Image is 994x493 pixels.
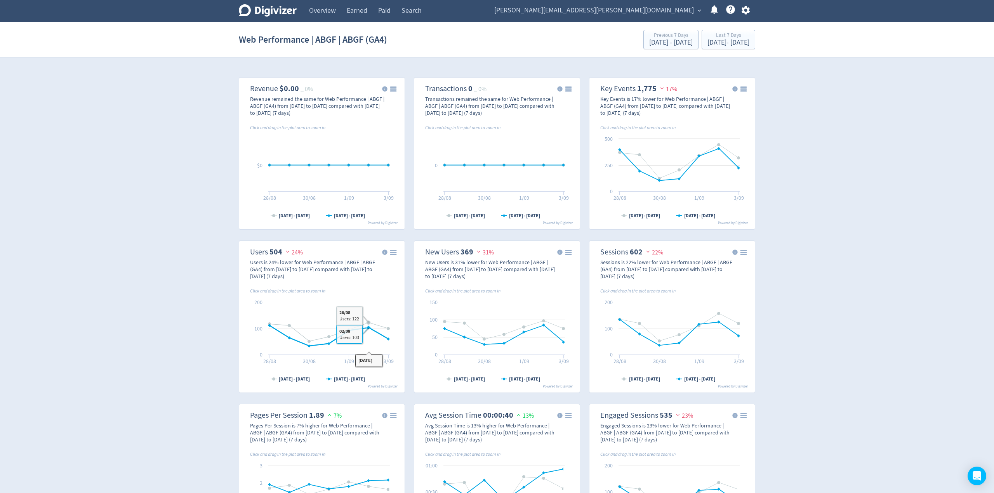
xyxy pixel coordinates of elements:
img: positive-performance.svg [515,412,523,418]
text: 28/08 [613,358,626,365]
text: Powered by Digivizer [718,221,748,225]
img: negative-performance.svg [644,249,652,254]
svg: Key Events 1,775 17% [593,81,752,226]
div: Users: 122 [339,316,359,322]
text: 1/09 [694,358,704,365]
text: 0 [610,188,613,195]
text: 01:00 [426,462,438,469]
strong: 0 [468,83,473,94]
b: 02/09 [339,328,350,334]
span: 13% [515,412,534,420]
img: negative-performance.svg [674,412,682,418]
text: 3/09 [734,358,744,365]
div: Last 7 Days [707,33,749,39]
dt: Avg Session Time [425,410,481,420]
span: _ 0% [301,85,313,93]
strong: 1,775 [637,83,657,94]
text: $0 [257,162,262,169]
text: 0 [260,351,262,358]
text: 3/09 [734,194,744,201]
svg: Transactions 0 _ 0% [417,81,577,226]
span: 22% [644,249,663,256]
text: 250 [605,162,613,169]
img: negative-performance.svg [284,249,292,254]
strong: 535 [660,410,673,420]
span: _ 0% [474,85,487,93]
text: Powered by Digivizer [368,221,398,225]
text: [DATE] - [DATE] [334,213,365,219]
text: 30/08 [303,358,316,365]
text: 500 [605,135,613,142]
text: 200 [605,462,613,469]
text: 30/08 [478,358,491,365]
dt: Transactions [425,84,467,93]
text: 1/09 [344,194,354,201]
text: Powered by Digivizer [543,221,573,225]
div: Sessions is 22% lower for Web Performance | ABGF | ABGF (GA4) from [DATE] to [DATE] compared with... [600,259,735,280]
i: Click and drag in the plot area to zoom in [600,451,676,457]
i: Click and drag in the plot area to zoom in [425,451,500,457]
div: Users: 103 [339,334,359,341]
text: 0 [435,351,438,358]
strong: 00:00:40 [483,410,513,420]
dt: Revenue [250,84,278,93]
text: 0 [435,162,438,169]
div: Users is 24% lower for Web Performance | ABGF | ABGF (GA4) from [DATE] to [DATE] compared with [D... [250,259,384,280]
i: Click and drag in the plot area to zoom in [250,288,325,294]
text: [DATE] - [DATE] [279,376,310,382]
text: [DATE] - [DATE] [454,376,485,382]
span: expand_more [696,7,703,14]
button: Previous 7 Days[DATE] - [DATE] [643,30,699,49]
text: [DATE] - [DATE] [334,376,365,382]
div: [DATE] - [DATE] [707,39,749,46]
text: [DATE] - [DATE] [629,376,660,382]
dt: New Users [425,247,459,257]
svg: New Users 369 31% [417,244,577,389]
text: 3/09 [559,358,569,365]
div: [DATE] - [DATE] [649,39,693,46]
svg: Users 504 24% [242,244,401,389]
text: 0 [610,351,613,358]
text: 30/08 [653,358,666,365]
img: negative-performance.svg [475,249,483,254]
text: 2 [260,479,262,486]
text: 28/08 [263,194,276,201]
b: [DATE] [358,357,372,363]
strong: $0.00 [280,83,299,94]
strong: 1.89 [309,410,324,420]
text: 1/09 [519,194,529,201]
svg: Revenue $0.00 _ 0% [242,81,401,226]
text: 50 [432,334,438,341]
strong: 504 [269,247,282,257]
text: 200 [254,299,262,306]
text: 150 [429,299,438,306]
b: 26/08 [339,310,350,316]
text: [DATE] - [DATE] [684,376,715,382]
text: 100 [429,316,438,323]
i: Click and drag in the plot area to zoom in [425,288,500,294]
i: Click and drag in the plot area to zoom in [250,451,325,457]
div: Transactions remained the same for Web Performance | ABGF | ABGF (GA4) from [DATE] to [DATE] comp... [425,95,560,116]
text: 3/09 [384,358,394,365]
div: Engaged Sessions is 23% lower for Web Performance | ABGF | ABGF (GA4) from [DATE] to [DATE] compa... [600,422,735,443]
text: 28/08 [613,194,626,201]
span: 7% [326,412,342,420]
dt: Pages Per Session [250,410,308,420]
i: Click and drag in the plot area to zoom in [250,125,325,131]
i: Click and drag in the plot area to zoom in [600,288,676,294]
text: 100 [605,325,613,332]
text: Powered by Digivizer [543,384,573,389]
text: 3/09 [559,194,569,201]
text: 3 [260,462,262,469]
span: 23% [674,412,693,420]
div: Open Intercom Messenger [968,467,986,485]
text: 30/08 [478,194,491,201]
strong: 369 [461,247,473,257]
text: 1/09 [694,194,704,201]
span: 24% [284,249,303,256]
text: 1/09 [344,358,354,365]
span: 31% [475,249,494,256]
i: Click and drag in the plot area to zoom in [600,125,676,131]
text: Powered by Digivizer [368,384,398,389]
img: negative-performance.svg [658,85,666,91]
